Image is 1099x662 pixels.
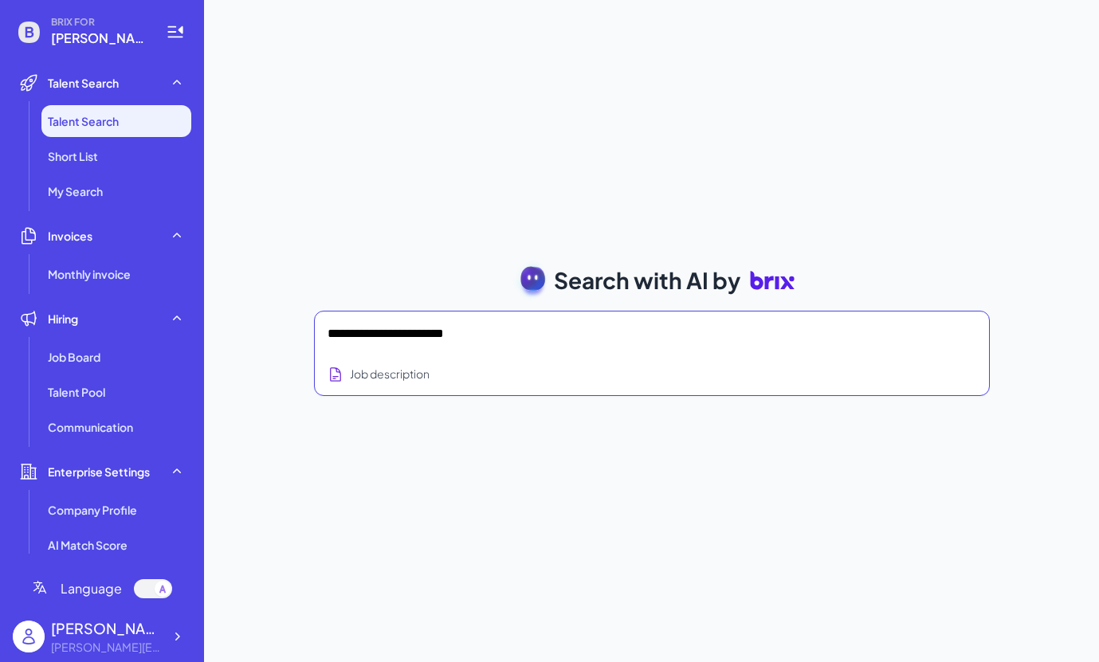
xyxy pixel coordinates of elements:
[48,311,78,327] span: Hiring
[48,349,100,365] span: Job Board
[48,537,128,553] span: AI Match Score
[48,419,133,435] span: Communication
[48,464,150,480] span: Enterprise Settings
[48,183,103,199] span: My Search
[48,113,119,129] span: Talent Search
[554,264,740,297] span: Search with AI by
[328,359,430,389] button: Search using job description
[61,579,122,598] span: Language
[51,617,163,639] div: Fiona Sun
[48,148,98,164] span: Short List
[48,502,137,518] span: Company Profile
[48,266,131,282] span: Monthly invoice
[51,29,147,48] span: fiona.jjsun@gmail.com
[51,639,163,656] div: fiona.jjsun@gmail.com
[13,621,45,652] img: user_logo.png
[48,384,105,400] span: Talent Pool
[48,75,119,91] span: Talent Search
[51,16,147,29] span: BRIX FOR
[48,228,92,244] span: Invoices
